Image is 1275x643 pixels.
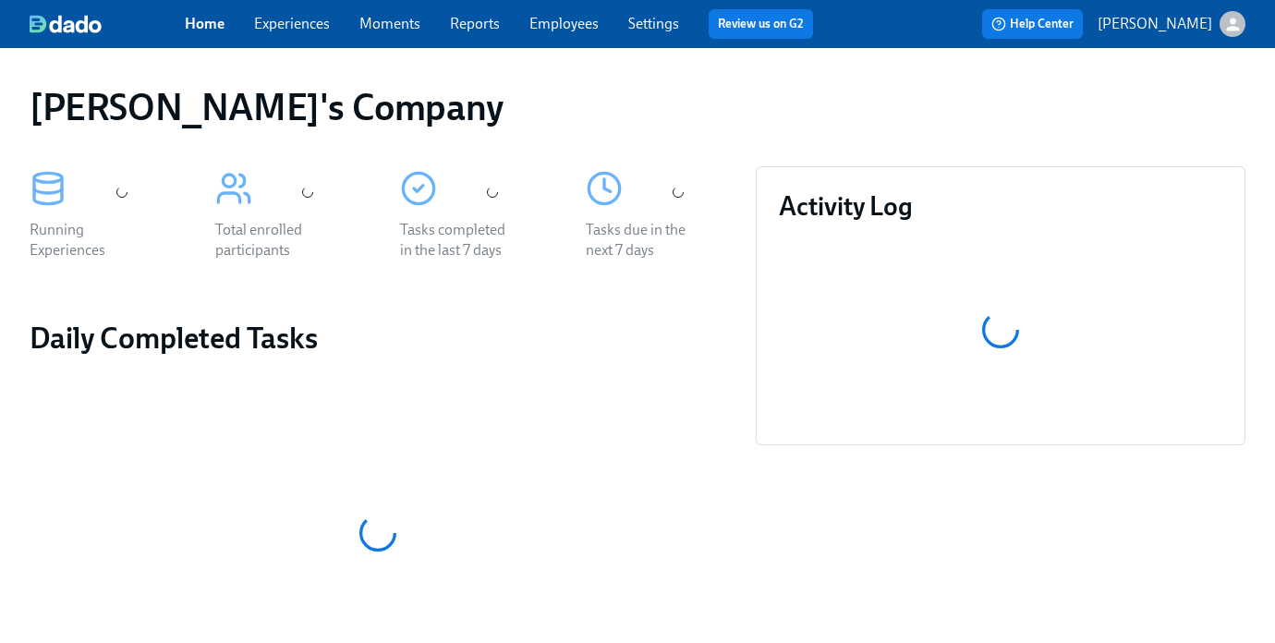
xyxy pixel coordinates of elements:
[30,15,185,33] a: dado
[30,15,102,33] img: dado
[718,15,804,33] a: Review us on G2
[30,220,148,261] div: Running Experiences
[30,85,504,129] h1: [PERSON_NAME]'s Company
[991,15,1074,33] span: Help Center
[450,15,500,32] a: Reports
[709,9,813,39] button: Review us on G2
[254,15,330,32] a: Experiences
[359,15,420,32] a: Moments
[982,9,1083,39] button: Help Center
[529,15,599,32] a: Employees
[586,220,704,261] div: Tasks due in the next 7 days
[628,15,679,32] a: Settings
[185,15,225,32] a: Home
[1098,14,1212,34] p: [PERSON_NAME]
[1098,11,1245,37] button: [PERSON_NAME]
[215,220,334,261] div: Total enrolled participants
[400,220,518,261] div: Tasks completed in the last 7 days
[779,189,1222,223] h3: Activity Log
[30,320,726,357] h2: Daily Completed Tasks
